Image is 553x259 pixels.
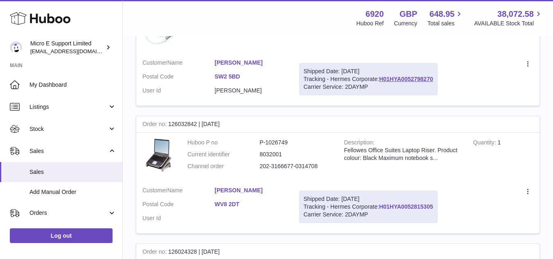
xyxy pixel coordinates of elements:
span: 38,072.58 [497,9,534,20]
dt: Postal Code [142,73,214,83]
div: Fellowes Office Suites Laptop Riser. Product colour: Black Maximum notebook s... [344,146,461,162]
strong: GBP [400,9,417,20]
span: Sales [29,168,116,176]
a: 38,072.58 AVAILABLE Stock Total [474,9,543,27]
dt: Name [142,59,214,69]
div: Currency [394,20,418,27]
img: contact@micropcsupport.com [10,41,22,54]
div: Shipped Date: [DATE] [304,195,433,203]
span: Customer [142,187,167,194]
dt: Current identifier [187,151,260,158]
strong: Quantity [473,139,498,148]
div: Tracking - Hermes Corporate: [299,191,438,223]
strong: Description [344,139,375,148]
strong: Order no [142,121,168,129]
span: Listings [29,103,108,111]
span: Sales [29,147,108,155]
dt: User Id [142,214,214,222]
div: Tracking - Hermes Corporate: [299,63,438,95]
div: Micro E Support Limited [30,40,104,55]
dd: 202-3166677-0314708 [260,162,332,170]
td: 1 [467,133,539,180]
a: [PERSON_NAME] [214,59,287,67]
span: Stock [29,125,108,133]
a: SW2 5BD [214,73,287,81]
dd: P-1026749 [260,139,332,146]
a: H01HYA0052798270 [379,76,433,82]
div: Huboo Ref [357,20,384,27]
dd: [PERSON_NAME] [214,87,287,95]
a: [PERSON_NAME] [214,187,287,194]
div: 126032842 | [DATE] [136,116,539,133]
dt: User Id [142,87,214,95]
img: $_57.JPG [142,139,175,171]
span: 648.95 [429,9,454,20]
a: Log out [10,228,113,243]
span: Add Manual Order [29,188,116,196]
div: Shipped Date: [DATE] [304,68,433,75]
div: Carrier Service: 2DAYMP [304,83,433,91]
dt: Huboo P no [187,139,260,146]
dt: Name [142,187,214,196]
span: Customer [142,59,167,66]
dd: 8032001 [260,151,332,158]
div: Carrier Service: 2DAYMP [304,211,433,218]
dt: Channel order [187,162,260,170]
span: Orders [29,209,108,217]
span: AVAILABLE Stock Total [474,20,543,27]
span: Total sales [427,20,464,27]
span: [EMAIL_ADDRESS][DOMAIN_NAME] [30,48,120,54]
a: WV8 2DT [214,200,287,208]
span: My Dashboard [29,81,116,89]
a: 648.95 Total sales [427,9,464,27]
a: H01HYA0052815305 [379,203,433,210]
strong: 6920 [366,9,384,20]
strong: Order no [142,248,168,257]
dt: Postal Code [142,200,214,210]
